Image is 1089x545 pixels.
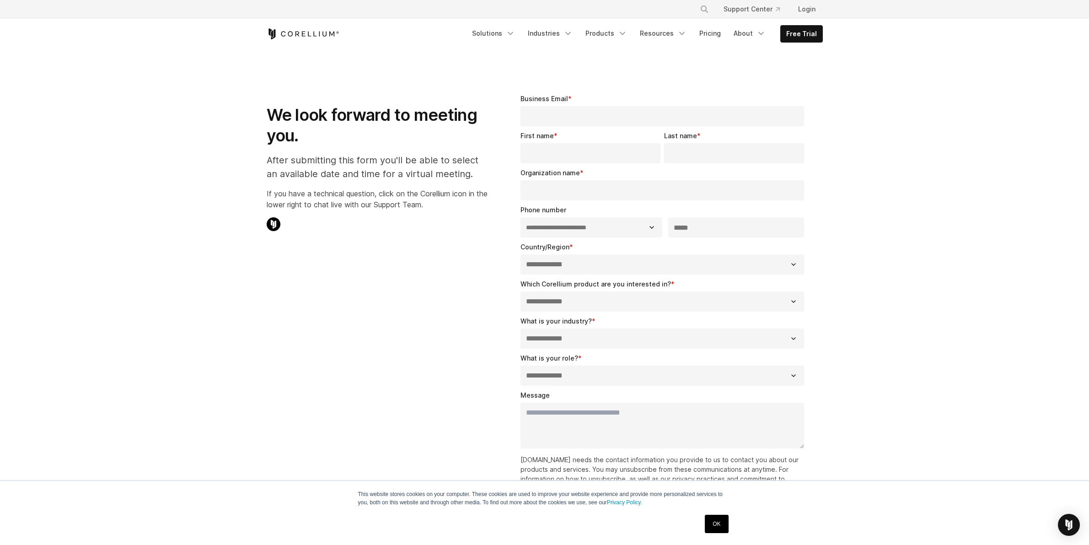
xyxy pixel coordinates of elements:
[781,26,822,42] a: Free Trial
[1058,514,1080,536] div: Open Intercom Messenger
[520,391,550,399] span: Message
[689,1,823,17] div: Navigation Menu
[267,28,339,39] a: Corellium Home
[520,243,569,251] span: Country/Region
[358,490,731,507] p: This website stores cookies on your computer. These cookies are used to improve your website expe...
[664,132,697,140] span: Last name
[520,95,568,103] span: Business Email
[267,188,488,210] p: If you have a technical question, click on the Corellium icon in the lower right to chat live wit...
[705,515,728,533] a: OK
[580,25,633,42] a: Products
[696,1,713,17] button: Search
[520,132,554,140] span: First name
[522,25,578,42] a: Industries
[716,1,787,17] a: Support Center
[520,317,592,325] span: What is your industry?
[694,25,726,42] a: Pricing
[520,354,578,362] span: What is your role?
[520,280,671,288] span: Which Corellium product are you interested in?
[607,499,642,506] a: Privacy Policy.
[728,25,771,42] a: About
[520,206,566,214] span: Phone number
[520,455,808,493] p: [DOMAIN_NAME] needs the contact information you provide to us to contact you about our products a...
[791,1,823,17] a: Login
[267,153,488,181] p: After submitting this form you'll be able to select an available date and time for a virtual meet...
[267,105,488,146] h1: We look forward to meeting you.
[467,25,520,42] a: Solutions
[520,169,580,177] span: Organization name
[267,217,280,231] img: Corellium Chat Icon
[467,25,823,43] div: Navigation Menu
[634,25,692,42] a: Resources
